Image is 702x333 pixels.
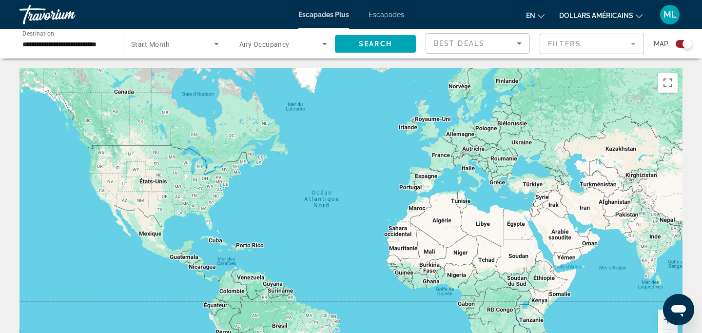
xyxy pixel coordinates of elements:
[22,30,54,37] span: Destination
[658,310,678,329] button: Zoom avant
[434,39,485,47] span: Best Deals
[654,37,668,51] span: Map
[298,11,349,19] a: Escapades Plus
[434,38,522,49] mat-select: Sort by
[369,11,404,19] a: Escapades
[359,40,392,48] span: Search
[335,35,416,53] button: Search
[526,12,535,20] font: en
[663,9,677,20] font: ML
[657,4,682,25] button: Menu utilisateur
[658,73,678,93] button: Passer en plein écran
[540,33,644,55] button: Filter
[526,8,545,22] button: Changer de langue
[559,8,643,22] button: Changer de devise
[663,294,694,325] iframe: Bouton de lancement de la fenêtre de messagerie
[239,40,290,48] span: Any Occupancy
[559,12,633,20] font: dollars américains
[131,40,170,48] span: Start Month
[19,2,117,27] a: Travorium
